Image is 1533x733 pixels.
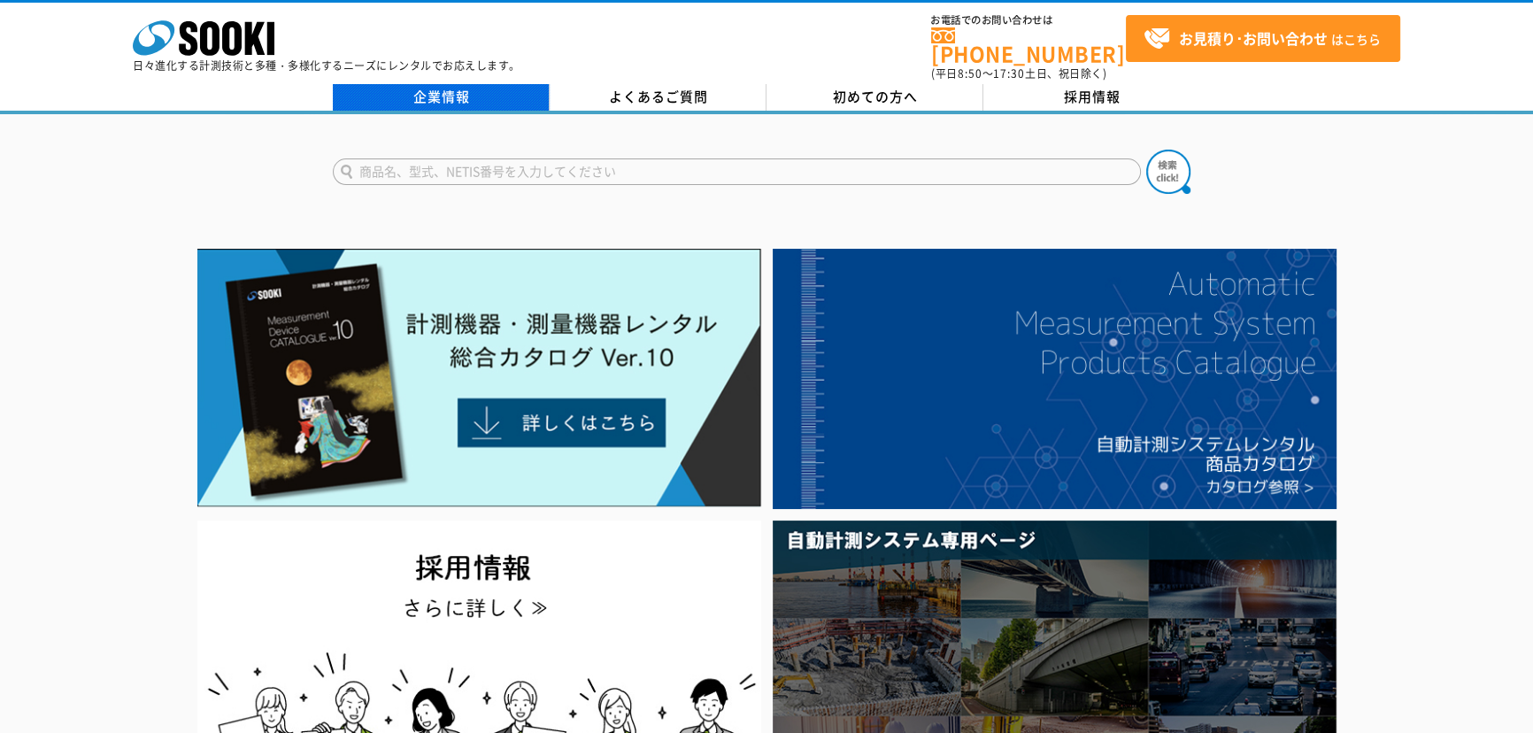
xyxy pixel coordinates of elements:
span: 8:50 [958,66,982,81]
a: お見積り･お問い合わせはこちら [1126,15,1400,62]
a: [PHONE_NUMBER] [931,27,1126,64]
strong: お見積り･お問い合わせ [1179,27,1328,49]
span: (平日 ～ 土日、祝日除く) [931,66,1106,81]
span: 17:30 [993,66,1025,81]
span: 初めての方へ [833,87,918,106]
span: はこちら [1144,26,1381,52]
img: Catalog Ver10 [197,249,761,507]
span: お電話でのお問い合わせは [931,15,1126,26]
a: 採用情報 [983,84,1200,111]
input: 商品名、型式、NETIS番号を入力してください [333,158,1141,185]
img: 自動計測システムカタログ [773,249,1337,509]
p: 日々進化する計測技術と多種・多様化するニーズにレンタルでお応えします。 [133,60,520,71]
a: 初めての方へ [766,84,983,111]
a: よくあるご質問 [550,84,766,111]
a: 企業情報 [333,84,550,111]
img: btn_search.png [1146,150,1190,194]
